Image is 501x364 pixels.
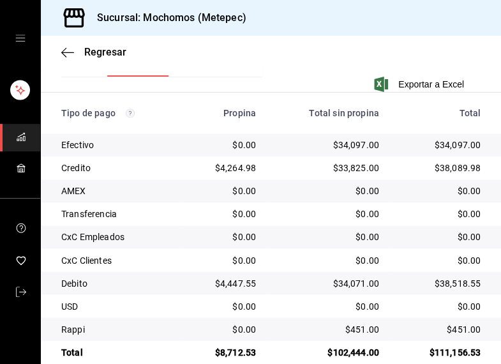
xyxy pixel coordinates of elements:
div: $0.00 [193,231,256,243]
div: $34,097.00 [400,139,481,151]
button: Exportar a Excel [377,77,464,92]
div: Total sin propina [276,108,379,118]
div: $0.00 [400,300,481,312]
div: $8,712.53 [193,345,256,358]
div: $0.00 [276,231,379,243]
button: open drawer [15,33,26,43]
div: $4,447.55 [193,277,256,289]
div: $0.00 [276,300,379,312]
div: $0.00 [193,208,256,220]
div: CxC Clientes [61,254,172,266]
div: $38,089.98 [400,162,481,174]
div: $33,825.00 [276,162,379,174]
div: Transferencia [61,208,172,220]
div: $0.00 [193,322,256,335]
div: $38,518.55 [400,277,481,289]
button: Regresar [61,46,126,58]
div: $4,264.98 [193,162,256,174]
div: $0.00 [276,254,379,266]
div: Efectivo [61,139,172,151]
div: $0.00 [400,185,481,197]
div: Rappi [61,322,172,335]
div: $0.00 [193,185,256,197]
h3: Sucursal: Mochomos (Metepec) [87,10,246,26]
div: $0.00 [400,208,481,220]
div: $0.00 [276,208,379,220]
div: $0.00 [400,231,481,243]
div: AMEX [61,185,172,197]
div: $0.00 [193,139,256,151]
div: Propina [193,108,256,118]
div: Debito [61,277,172,289]
div: $102,444.00 [276,345,379,358]
div: $0.00 [193,300,256,312]
div: $0.00 [400,254,481,266]
div: USD [61,300,172,312]
div: $451.00 [276,322,379,335]
div: $451.00 [400,322,481,335]
svg: Los pagos realizados con Pay y otras terminales son montos brutos. [126,109,135,118]
div: Credito [61,162,172,174]
div: Tipo de pago [61,108,172,118]
span: Regresar [84,46,126,58]
div: $111,156.53 [400,345,481,358]
div: $34,071.00 [276,277,379,289]
div: $0.00 [193,254,256,266]
div: Total [61,345,172,358]
div: $0.00 [276,185,379,197]
div: CxC Empleados [61,231,172,243]
div: $34,097.00 [276,139,379,151]
div: Total [400,108,481,118]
